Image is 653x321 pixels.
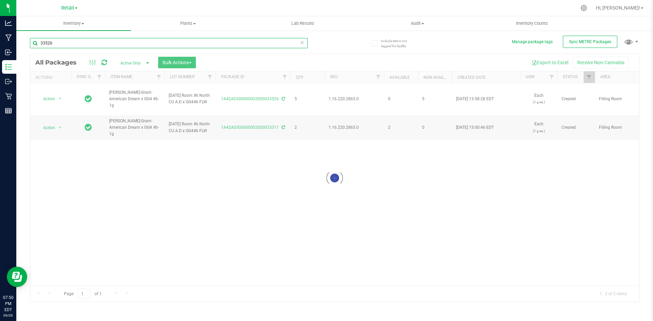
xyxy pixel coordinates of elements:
span: Retail [61,5,74,11]
span: Inventory [16,20,131,26]
inline-svg: Retail [5,93,12,100]
span: Lab Results [282,20,323,26]
span: Include items not tagged for facility [381,38,415,49]
span: Inventory Counts [507,20,557,26]
span: Hi, [PERSON_NAME]! [596,5,640,11]
span: Sync METRC Packages [569,39,611,44]
p: 09/20 [3,313,13,318]
inline-svg: Reports [5,107,12,114]
a: Inventory Counts [475,16,589,31]
inline-svg: Analytics [5,20,12,26]
span: Clear [300,38,304,47]
a: Plants [131,16,246,31]
input: Search Package ID, Item Name, SKU, Lot or Part Number... [30,38,308,48]
inline-svg: Inbound [5,49,12,56]
inline-svg: Outbound [5,78,12,85]
button: Sync METRC Packages [563,36,617,48]
a: Lab Results [246,16,360,31]
inline-svg: Inventory [5,64,12,70]
a: Audit [360,16,475,31]
span: Plants [131,20,245,26]
span: Audit [361,20,474,26]
p: 07:50 PM EDT [3,295,13,313]
inline-svg: Manufacturing [5,34,12,41]
a: Inventory [16,16,131,31]
button: Manage package tags [512,39,553,45]
div: Manage settings [580,5,588,11]
iframe: Resource center [7,267,27,287]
